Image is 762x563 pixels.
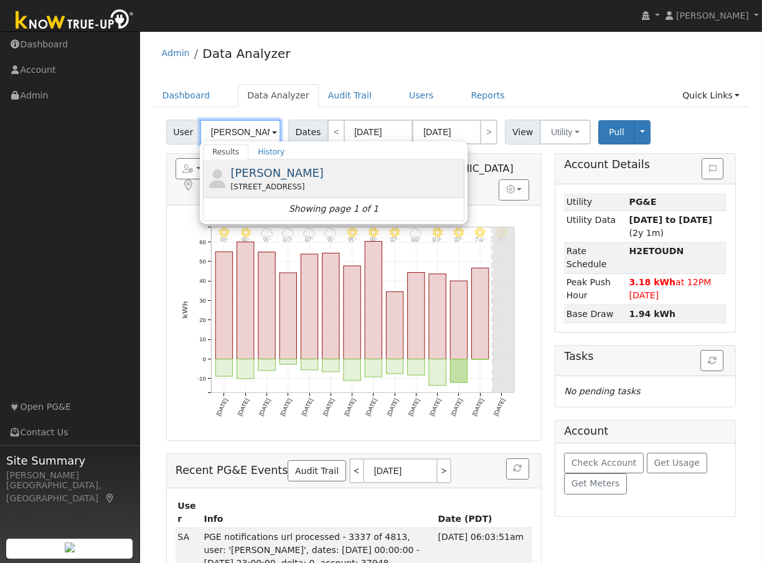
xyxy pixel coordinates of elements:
[365,242,382,359] rect: onclick=""
[564,211,627,242] td: Utility Data
[407,397,421,417] text: [DATE]
[571,478,620,488] span: Get Meters
[203,144,249,159] a: Results
[237,242,253,359] rect: onclick=""
[258,237,275,243] p: 91°
[343,397,357,417] text: [DATE]
[471,268,488,359] rect: onclick=""
[303,227,316,237] i: 9/20 - Cloudy
[347,227,357,237] i: 9/22 - Clear
[288,120,328,144] span: Dates
[480,120,497,144] a: >
[385,397,400,417] text: [DATE]
[408,237,425,243] p: 88°
[540,120,591,144] button: Utility
[289,202,379,215] i: Showing page 1 of 1
[215,359,232,376] rect: onclick=""
[429,237,446,243] p: 89°
[199,239,206,245] text: 60
[475,227,484,237] i: 9/28 - Clear
[199,316,206,323] text: 20
[564,425,608,437] h5: Account
[471,397,485,417] text: [DATE]
[322,359,339,371] rect: onclick=""
[598,120,635,144] button: Pull
[344,266,360,359] rect: onclick=""
[629,309,676,319] strong: 1.94 kWh
[166,120,200,144] span: User
[454,227,463,237] i: 9/27 - Clear
[240,227,250,237] i: 9/17 - Clear
[280,237,296,243] p: 80°
[260,227,273,237] i: 9/18 - MostlyCloudy
[258,252,275,359] rect: onclick=""
[564,158,727,171] h5: Account Details
[647,453,707,474] button: Get Usage
[238,84,319,107] a: Data Analyzer
[236,397,250,417] text: [DATE]
[202,497,436,528] th: Info
[450,237,467,243] p: 87°
[386,291,403,359] rect: onclick=""
[386,359,403,374] rect: onclick=""
[433,227,442,237] i: 9/26 - Clear
[279,397,293,417] text: [DATE]
[301,359,317,369] rect: onclick=""
[202,46,290,61] a: Data Analyzer
[301,254,317,359] rect: onclick=""
[199,258,206,265] text: 50
[199,336,206,343] text: 10
[428,397,443,417] text: [DATE]
[438,458,451,483] a: >
[199,277,206,284] text: 40
[629,277,676,287] strong: 3.18 kWh
[564,473,627,494] button: Get Meters
[564,386,640,396] i: No pending tasks
[400,84,443,107] a: Users
[564,350,727,363] h5: Tasks
[564,242,627,273] td: Rate Schedule
[386,237,403,243] p: 87°
[280,273,296,359] rect: onclick=""
[365,237,382,243] p: 98°
[65,542,75,552] img: retrieve
[436,497,532,528] th: Date (PDT)
[288,460,346,481] a: Audit Trail
[471,237,488,243] p: 74°
[429,359,446,385] rect: onclick=""
[629,215,712,225] strong: [DATE] to [DATE]
[237,237,253,243] p: 98°
[449,397,464,417] text: [DATE]
[344,237,360,243] p: 93°
[230,181,461,192] div: [STREET_ADDRESS]
[248,144,294,159] a: History
[450,359,467,382] rect: onclick=""
[564,193,627,211] td: Utility
[364,397,379,417] text: [DATE]
[629,197,657,207] strong: ID: 17303141, authorized: 09/19/25
[390,227,399,237] i: 9/24 - Clear
[700,350,723,371] button: Refresh
[369,227,378,237] i: 9/23 - Clear
[450,281,467,359] rect: onclick=""
[571,458,637,468] span: Check Account
[162,48,190,58] a: Admin
[176,497,202,528] th: User
[257,397,271,417] text: [DATE]
[676,11,749,21] span: [PERSON_NAME]
[6,452,133,469] span: Site Summary
[230,166,324,179] span: [PERSON_NAME]
[197,375,206,382] text: -10
[153,84,220,107] a: Dashboard
[365,359,382,377] rect: onclick=""
[609,127,624,137] span: Pull
[176,458,532,483] h5: Recent PG&E Events
[492,397,507,417] text: [DATE]
[564,453,644,474] button: Check Account
[410,227,422,237] i: 9/25 - MostlyCloudy
[629,215,712,238] span: (2y 1m)
[369,163,514,174] span: Rocklin, [GEOGRAPHIC_DATA]
[200,120,281,144] input: Select a User
[300,397,314,417] text: [DATE]
[237,359,253,379] rect: onclick=""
